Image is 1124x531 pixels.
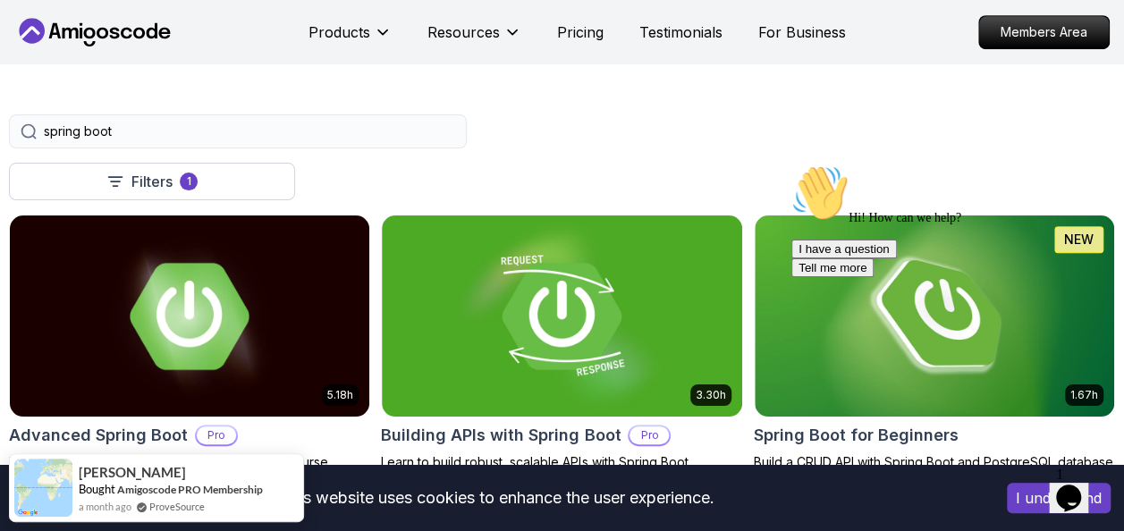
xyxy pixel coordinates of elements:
p: Products [308,21,370,43]
p: 5.18h [327,388,353,402]
span: [PERSON_NAME] [79,465,186,480]
div: This website uses cookies to enhance the user experience. [13,478,980,518]
div: 👋Hi! How can we help?I have a questionTell me more [7,7,329,120]
img: Spring Boot for Beginners card [755,215,1114,417]
a: Members Area [978,15,1110,49]
a: ProveSource [149,499,205,514]
button: I have a question [7,82,113,101]
img: Advanced Spring Boot card [10,215,369,417]
iframe: chat widget [1049,459,1106,513]
p: Resources [427,21,500,43]
iframe: chat widget [784,157,1106,451]
button: Tell me more [7,101,89,120]
img: :wave: [7,7,64,64]
h2: Building APIs with Spring Boot [381,423,621,448]
span: Hi! How can we help? [7,54,177,67]
p: Filters [131,171,173,192]
p: Dive deep into Spring Boot with our advanced course, designed to take your skills from intermedia... [9,453,370,507]
p: Pro [630,426,669,444]
a: Building APIs with Spring Boot card3.30hBuilding APIs with Spring BootProLearn to build robust, s... [381,215,742,507]
span: Bought [79,482,115,496]
button: Accept cookies [1007,483,1111,513]
a: Pricing [557,21,604,43]
button: Products [308,21,392,57]
p: Members Area [979,16,1109,48]
a: Testimonials [639,21,723,43]
img: provesource social proof notification image [14,459,72,517]
h2: Spring Boot for Beginners [754,423,959,448]
p: 3.30h [696,388,726,402]
h2: Advanced Spring Boot [9,423,188,448]
input: Search Java, React, Spring boot ... [44,122,455,140]
span: a month ago [79,499,131,514]
p: 1 [187,174,191,189]
a: Amigoscode PRO Membership [117,483,263,496]
button: Resources [427,21,521,57]
a: Spring Boot for Beginners card1.67hNEWSpring Boot for BeginnersBuild a CRUD API with Spring Boot ... [754,215,1115,489]
p: Build a CRUD API with Spring Boot and PostgreSQL database using Spring Data JPA and Spring AI [754,453,1115,489]
img: Building APIs with Spring Boot card [382,215,741,417]
p: Pro [197,426,236,444]
button: Filters1 [9,163,295,200]
a: Advanced Spring Boot card5.18hAdvanced Spring BootProDive deep into Spring Boot with our advanced... [9,215,370,507]
p: Learn to build robust, scalable APIs with Spring Boot, mastering REST principles, JSON handling, ... [381,453,742,507]
a: For Business [758,21,846,43]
